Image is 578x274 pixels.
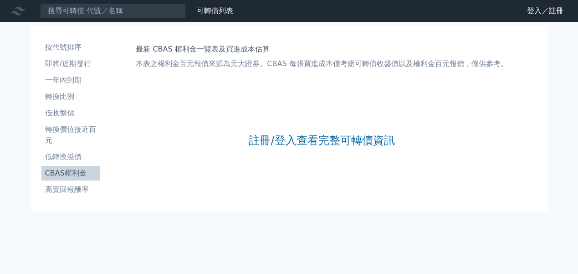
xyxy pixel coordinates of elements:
[41,57,100,71] a: 即將/近期發行
[249,133,394,148] a: 註冊/登入查看完整可轉債資訊
[520,4,571,18] a: 登入／註冊
[41,150,100,164] a: 低轉換溢價
[41,73,100,88] a: 一年內到期
[41,124,100,146] li: 轉換價值接近百元
[197,6,233,15] a: 可轉債列表
[41,168,100,179] li: CBAS權利金
[41,122,100,148] a: 轉換價值接近百元
[136,44,507,55] h1: 最新 CBAS 權利金一覽表及買進成本估算
[136,58,507,69] p: 本表之權利金百元報價來源為元大證券。CBAS 每張買進成本僅考慮可轉債收盤價以及權利金百元報價，僅供參考。
[41,58,100,69] li: 即將/近期發行
[41,106,100,120] a: 低收盤價
[41,91,100,102] li: 轉換比例
[41,184,100,195] li: 高賣回報酬率
[41,166,100,181] a: CBAS權利金
[41,89,100,104] a: 轉換比例
[41,42,100,53] li: 按代號排序
[41,108,100,119] li: 低收盤價
[41,40,100,55] a: 按代號排序
[41,151,100,162] li: 低轉換溢價
[41,75,100,86] li: 一年內到期
[40,3,186,19] input: 搜尋可轉債 代號／名稱
[41,182,100,197] a: 高賣回報酬率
